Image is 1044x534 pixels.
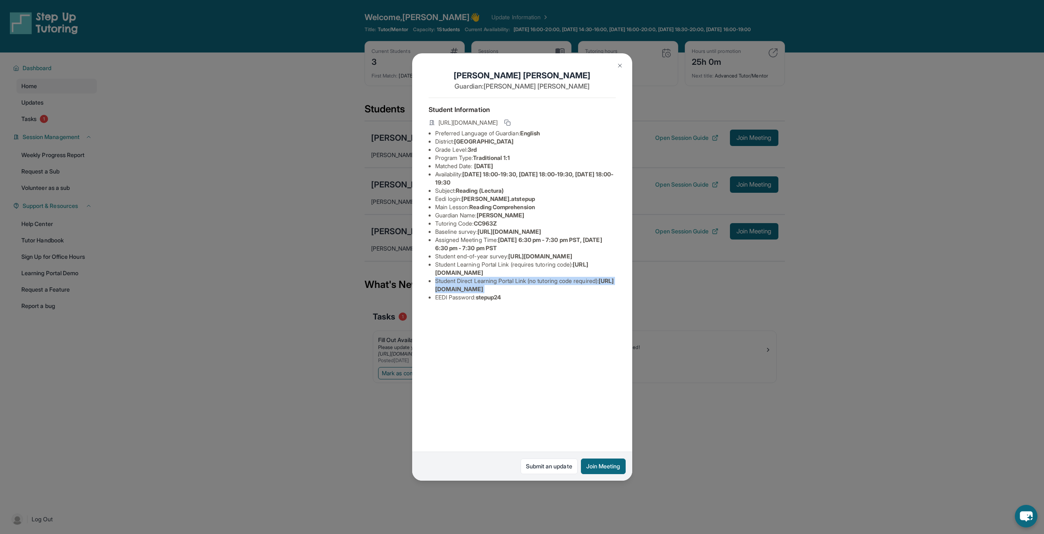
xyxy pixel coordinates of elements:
li: Grade Level: [435,146,616,154]
li: Matched Date: [435,162,616,170]
span: Reading Comprehension [469,203,535,210]
li: Guardian Name : [435,211,616,219]
button: chat-button [1015,505,1037,527]
li: Student end-of-year survey : [435,252,616,260]
a: Submit an update [521,459,578,474]
h1: [PERSON_NAME] [PERSON_NAME] [429,70,616,81]
span: stepup24 [476,294,501,301]
h4: Student Information [429,105,616,114]
span: [DATE] 6:30 pm - 7:30 pm PST, [DATE] 6:30 pm - 7:30 pm PST [435,236,602,251]
li: Tutoring Code : [435,219,616,228]
span: [GEOGRAPHIC_DATA] [454,138,514,145]
span: Reading (Lectura) [456,187,504,194]
span: [URL][DOMAIN_NAME] [477,228,541,235]
span: [PERSON_NAME] [477,212,525,219]
span: [DATE] 18:00-19:30, [DATE] 18:00-19:30, [DATE] 18:00-19:30 [435,171,614,186]
li: Student Direct Learning Portal Link (no tutoring code required) : [435,277,616,293]
li: Assigned Meeting Time : [435,236,616,252]
li: Preferred Language of Guardian: [435,129,616,137]
button: Join Meeting [581,459,626,474]
p: Guardian: [PERSON_NAME] [PERSON_NAME] [429,81,616,91]
li: District: [435,137,616,146]
span: [URL][DOMAIN_NAME] [508,253,572,260]
li: Student Learning Portal Link (requires tutoring code) : [435,260,616,277]
button: Copy link [502,118,512,128]
li: EEDI Password : [435,293,616,301]
span: Traditional 1:1 [473,154,510,161]
li: Availability: [435,170,616,187]
span: [PERSON_NAME].atstepup [461,195,535,202]
li: Main Lesson : [435,203,616,211]
span: [URL][DOMAIN_NAME] [438,119,498,127]
li: Baseline survey : [435,228,616,236]
span: English [520,130,540,137]
li: Eedi login : [435,195,616,203]
li: Subject : [435,187,616,195]
li: Program Type: [435,154,616,162]
span: CC963Z [474,220,497,227]
img: Close Icon [617,62,623,69]
span: 3rd [468,146,477,153]
span: [DATE] [474,162,493,169]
